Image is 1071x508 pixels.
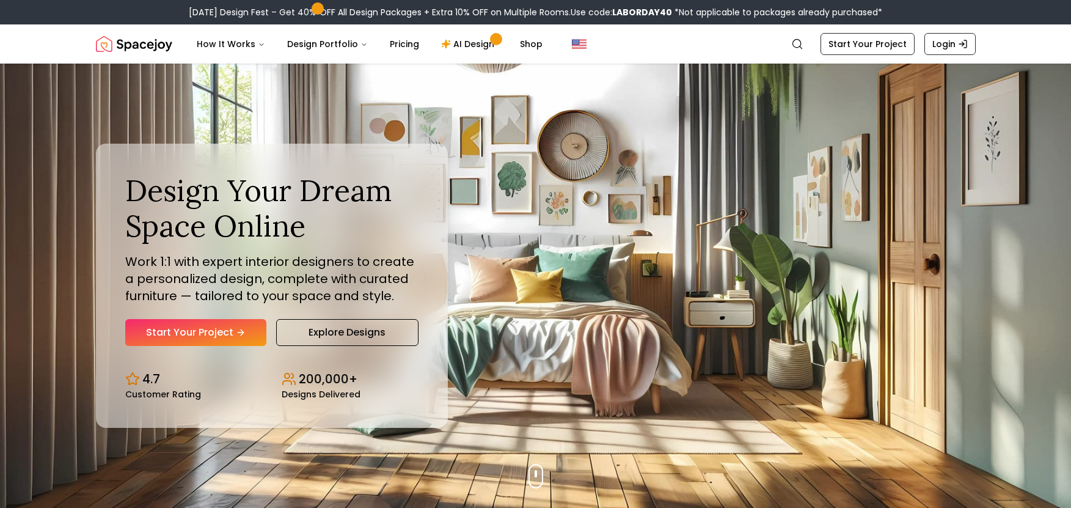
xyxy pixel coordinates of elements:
[821,33,915,55] a: Start Your Project
[571,6,672,18] span: Use code:
[187,32,275,56] button: How It Works
[125,390,201,399] small: Customer Rating
[299,370,357,388] p: 200,000+
[125,361,419,399] div: Design stats
[125,319,266,346] a: Start Your Project
[431,32,508,56] a: AI Design
[142,370,160,388] p: 4.7
[189,6,882,18] div: [DATE] Design Fest – Get 40% OFF All Design Packages + Extra 10% OFF on Multiple Rooms.
[612,6,672,18] b: LABORDAY40
[96,32,172,56] img: Spacejoy Logo
[187,32,552,56] nav: Main
[672,6,882,18] span: *Not applicable to packages already purchased*
[96,32,172,56] a: Spacejoy
[276,319,419,346] a: Explore Designs
[572,37,587,51] img: United States
[282,390,360,399] small: Designs Delivered
[924,33,976,55] a: Login
[125,173,419,243] h1: Design Your Dream Space Online
[277,32,378,56] button: Design Portfolio
[380,32,429,56] a: Pricing
[510,32,552,56] a: Shop
[125,253,419,304] p: Work 1:1 with expert interior designers to create a personalized design, complete with curated fu...
[96,24,976,64] nav: Global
